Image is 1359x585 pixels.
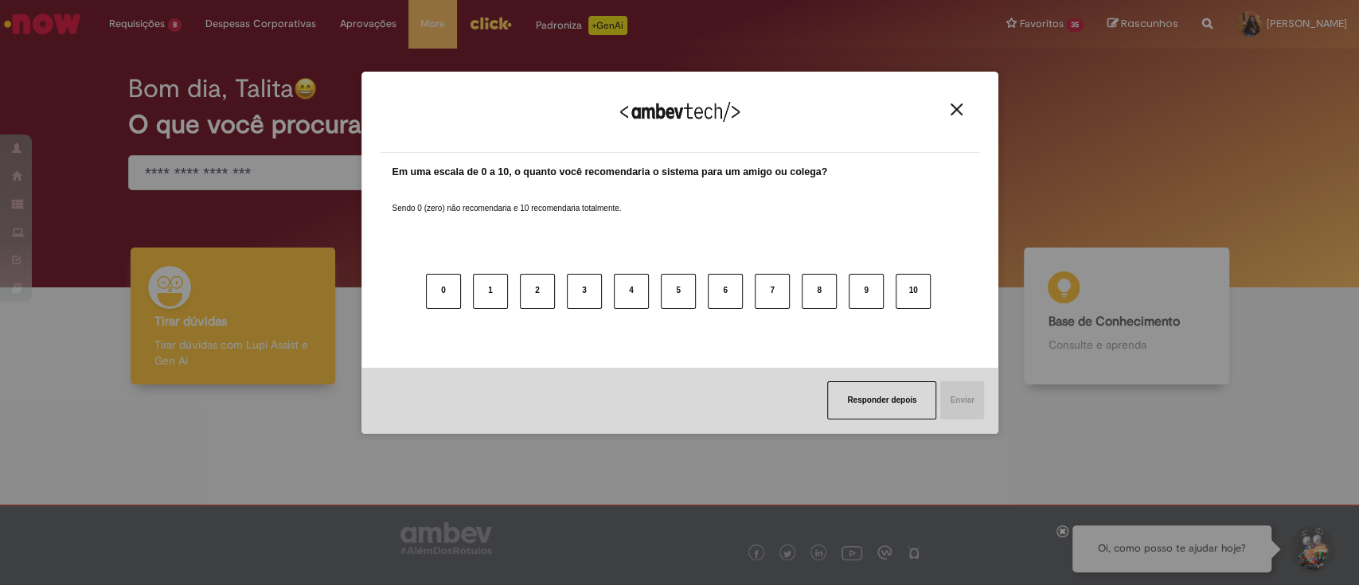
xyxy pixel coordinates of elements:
button: 3 [567,274,602,309]
button: Responder depois [827,381,936,419]
button: 9 [849,274,884,309]
button: 10 [896,274,931,309]
button: 5 [661,274,696,309]
button: 4 [614,274,649,309]
button: 2 [520,274,555,309]
label: Em uma escala de 0 a 10, o quanto você recomendaria o sistema para um amigo ou colega? [392,165,828,180]
img: Logo Ambevtech [620,102,740,122]
button: 7 [755,274,790,309]
button: 0 [426,274,461,309]
button: 6 [708,274,743,309]
button: Close [946,103,967,116]
label: Sendo 0 (zero) não recomendaria e 10 recomendaria totalmente. [392,184,622,214]
img: Close [951,103,963,115]
button: 1 [473,274,508,309]
button: 8 [802,274,837,309]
